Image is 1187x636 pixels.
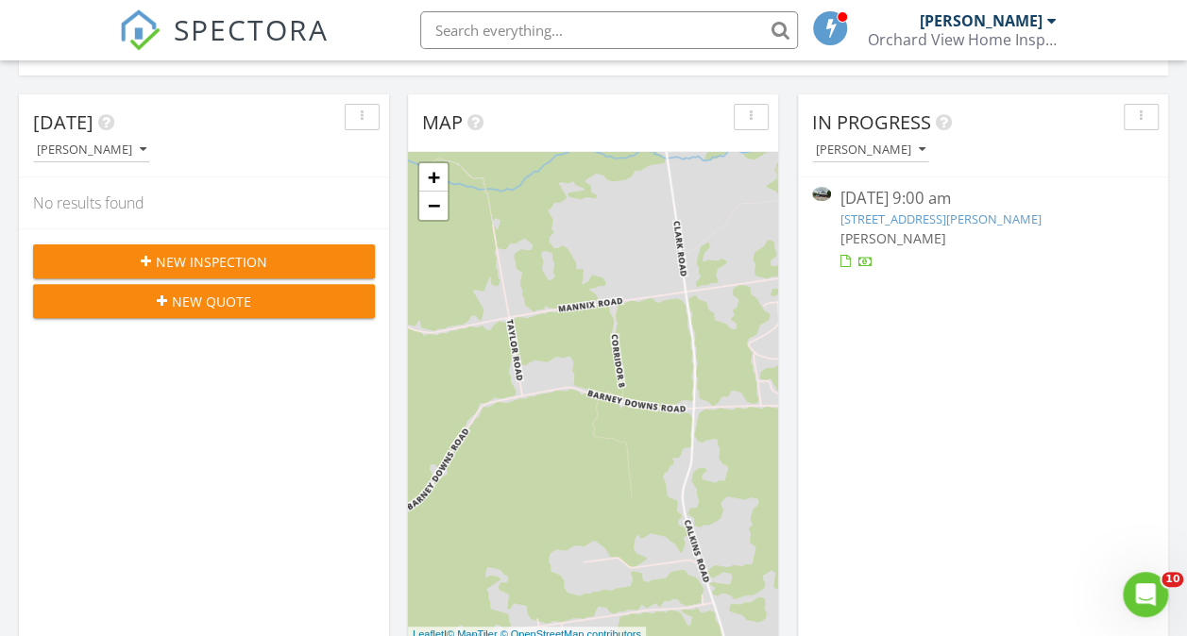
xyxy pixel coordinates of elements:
[37,143,146,157] div: [PERSON_NAME]
[422,109,463,135] span: Map
[174,9,329,49] span: SPECTORA
[119,9,161,51] img: The Best Home Inspection Software - Spectora
[840,229,946,247] span: [PERSON_NAME]
[419,163,448,192] a: Zoom in
[172,292,251,311] span: New Quote
[33,109,93,135] span: [DATE]
[812,138,929,163] button: [PERSON_NAME]
[816,143,925,157] div: [PERSON_NAME]
[419,192,448,220] a: Zoom out
[812,187,831,201] img: 9295857%2Fcover_photos%2FupziRouaY1vZfjpDMhKM%2Fsmall.9295857-1756212625977
[19,177,389,228] div: No results found
[33,138,150,163] button: [PERSON_NAME]
[1123,572,1168,617] iframe: Intercom live chat
[33,244,375,278] button: New Inspection
[840,210,1042,227] a: [STREET_ADDRESS][PERSON_NAME]
[812,187,1154,271] a: [DATE] 9:00 am [STREET_ADDRESS][PERSON_NAME] [PERSON_NAME]
[919,11,1042,30] div: [PERSON_NAME]
[33,284,375,318] button: New Quote
[867,30,1056,49] div: Orchard View Home Inspections, LLC
[156,252,267,272] span: New Inspection
[812,109,931,135] span: In Progress
[420,11,798,49] input: Search everything...
[840,187,1126,210] div: [DATE] 9:00 am
[119,25,329,65] a: SPECTORA
[1162,572,1183,587] span: 10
